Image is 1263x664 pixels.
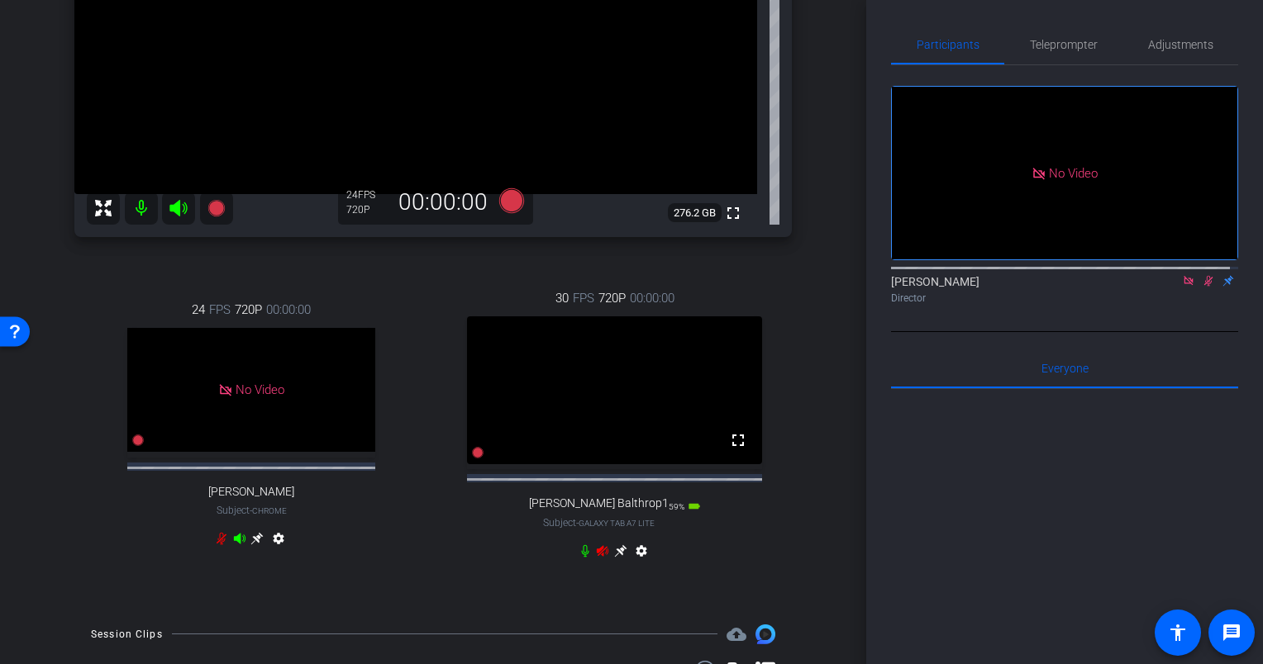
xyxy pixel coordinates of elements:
span: Subject [217,503,287,518]
mat-icon: settings [631,544,651,564]
mat-icon: cloud_upload [727,624,746,644]
span: Participants [917,39,979,50]
mat-icon: battery_std [688,500,701,513]
div: Director [891,291,1238,306]
span: No Video [1049,165,1098,180]
span: 30 [555,289,569,307]
div: [PERSON_NAME] [891,273,1238,306]
span: Subject [543,515,655,530]
span: 24 [192,301,205,319]
span: Everyone [1041,363,1089,374]
span: Adjustments [1148,39,1213,50]
span: 00:00:00 [266,301,311,319]
span: 276.2 GB [668,203,722,223]
span: Destinations for your clips [727,624,746,644]
span: Teleprompter [1030,39,1098,50]
span: FPS [358,189,375,201]
span: 720P [598,289,626,307]
mat-icon: accessibility [1168,623,1188,643]
div: 24 [346,188,388,202]
span: 59% [669,502,684,511]
span: No Video [236,382,284,397]
span: 00:00:00 [630,289,674,307]
div: 720P [346,203,388,216]
mat-icon: fullscreen [723,203,743,223]
img: Session clips [755,624,775,644]
span: 720P [235,301,262,319]
mat-icon: settings [269,532,288,552]
div: 00:00:00 [388,188,498,216]
span: [PERSON_NAME] [208,485,294,499]
span: FPS [209,301,231,319]
mat-icon: fullscreen [728,430,748,450]
span: Chrome [252,506,287,515]
span: - [250,505,252,516]
span: Galaxy Tab A7 Lite [579,519,655,528]
div: Session Clips [91,626,163,643]
mat-icon: message [1222,623,1242,643]
span: - [576,517,579,529]
span: FPS [573,289,594,307]
span: [PERSON_NAME] Balthrop1 [529,496,669,510]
